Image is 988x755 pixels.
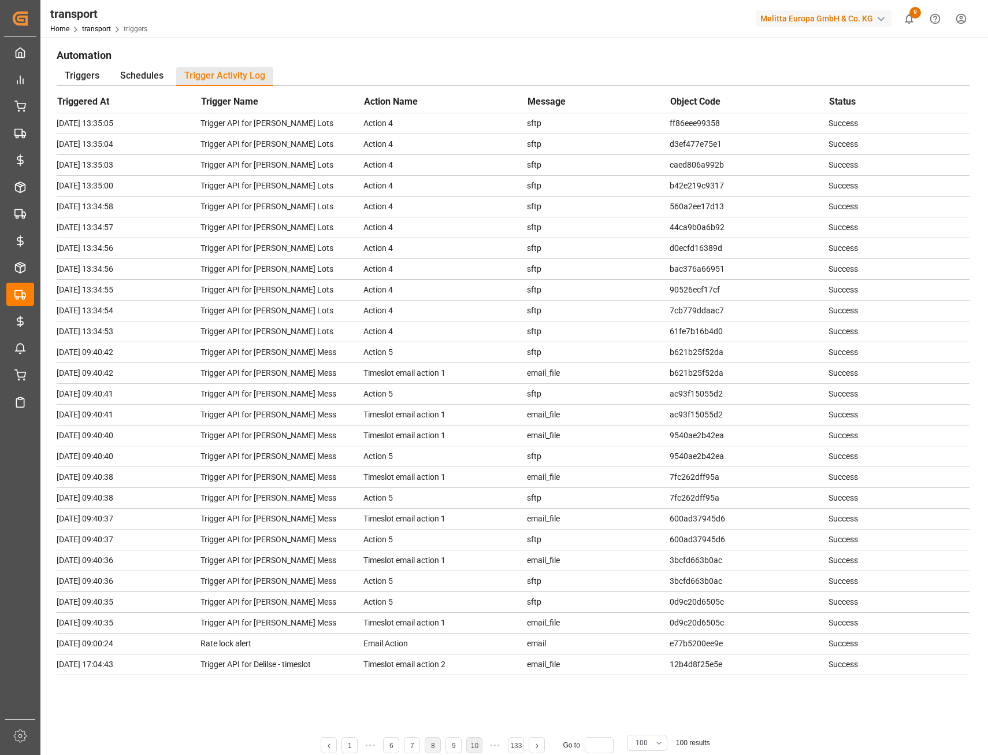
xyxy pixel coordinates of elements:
td: sftp [527,591,670,612]
td: Success [829,487,970,508]
td: Trigger API for Delilse - timeslot [200,654,364,675]
span: 9 [909,7,921,18]
th: Message [527,94,670,113]
td: Success [829,154,970,175]
td: d0ecfd16389d [670,238,829,258]
td: 9540ae2b42ea [670,425,829,446]
a: 10 [471,742,478,750]
td: ac93f15055d2 [670,383,829,404]
td: Success [829,467,970,487]
td: caed806a992b [670,154,829,175]
span: 100 [636,738,648,748]
td: Success [829,404,970,425]
th: Action Name [363,94,527,113]
td: [DATE] 09:40:40 [57,446,200,467]
button: Help Center [922,6,948,32]
li: 133 [508,737,524,753]
td: Action 4 [363,113,527,134]
td: sftp [527,217,670,238]
td: Trigger API for [PERSON_NAME] Mess [200,571,364,591]
td: Trigger API for [PERSON_NAME] Mess [200,529,364,550]
td: Action 4 [363,134,527,154]
button: show 9 new notifications [896,6,922,32]
td: [DATE] 13:34:58 [57,196,200,217]
td: sftp [527,487,670,508]
li: 6 [383,737,399,753]
td: [DATE] 09:00:24 [57,633,200,654]
td: Success [829,383,970,404]
td: Action 4 [363,196,527,217]
td: Timeslot email action 1 [363,612,527,633]
td: Trigger API for [PERSON_NAME] Lots [200,238,364,258]
td: email_file [527,675,670,695]
td: Trigger API for [PERSON_NAME] Lots [200,217,364,238]
td: Action 5 [363,529,527,550]
a: 8 [431,742,435,750]
td: e77b5200ee9e [670,633,829,654]
div: transport [50,5,147,23]
td: Trigger API for [PERSON_NAME] Mess [200,425,364,446]
td: 7cb779ddaac7 [670,300,829,321]
td: sftp [527,342,670,362]
td: sftp [527,196,670,217]
td: Success [829,321,970,342]
td: email_file [527,425,670,446]
td: Action 5 [363,383,527,404]
td: [DATE] 09:40:35 [57,612,200,633]
td: sftp [527,529,670,550]
li: 8 [425,737,441,753]
td: Success [829,134,970,154]
a: Home [50,25,69,33]
td: 0d9c20d6505c [670,591,829,612]
td: Action 4 [363,321,527,342]
td: [DATE] 13:34:54 [57,300,200,321]
li: Next Page [529,737,545,753]
td: Success [829,446,970,467]
td: Success [829,217,970,238]
td: Success [829,591,970,612]
td: b621b25f52da [670,342,829,362]
td: b42e219c9317 [670,175,829,196]
td: Timeslot email action 1 [363,550,527,571]
td: Action 5 [363,446,527,467]
td: bac376a66951 [670,258,829,279]
td: Trigger API for [PERSON_NAME] Lots [200,113,364,134]
td: email_file [527,362,670,383]
td: sftp [527,383,670,404]
td: Trigger API for [PERSON_NAME] Lots [200,321,364,342]
td: [DATE] 09:40:37 [57,508,200,529]
th: Status [829,94,970,113]
td: email_file [527,467,670,487]
td: Success [829,425,970,446]
td: Success [829,654,970,675]
div: Schedules [112,67,172,86]
td: Trigger API for [PERSON_NAME] Mess [200,591,364,612]
td: Action 4 [363,238,527,258]
li: Previous 5 Pages [362,737,378,753]
td: sftp [527,300,670,321]
div: Trigger Activity Log [176,67,273,86]
td: sftp [527,321,670,342]
td: ac93f15055d2 [670,404,829,425]
li: Next 5 Pages [487,737,503,753]
th: Trigger Name [200,94,364,113]
td: Trigger API for [PERSON_NAME] Mess [200,446,364,467]
td: sftp [527,279,670,300]
td: [DATE] 13:35:03 [57,154,200,175]
td: [DATE] 09:40:36 [57,550,200,571]
td: Trigger API for [PERSON_NAME] Mess [200,404,364,425]
td: Action 5 [363,487,527,508]
td: [DATE] 13:34:57 [57,217,200,238]
td: Action 4 [363,175,527,196]
td: Timeslot email action 1 [363,404,527,425]
td: Email Action [363,633,527,654]
td: [DATE] 13:35:04 [57,134,200,154]
td: 3bcfd663b0ac [670,550,829,571]
td: Trigger API for [PERSON_NAME] Mess [200,383,364,404]
td: Action 5 [363,571,527,591]
td: 12b4d8f25e5e [670,654,829,675]
td: 44ca9b0a6b92 [670,217,829,238]
td: Action 5 [363,342,527,362]
td: Trigger API for [PERSON_NAME] Mess [200,342,364,362]
td: sftp [527,113,670,134]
